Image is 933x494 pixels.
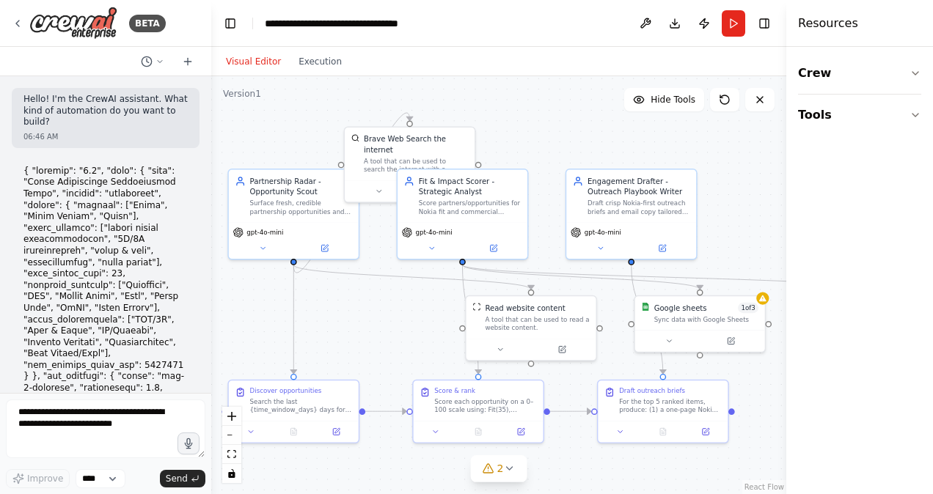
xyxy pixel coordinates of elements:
[654,315,758,324] div: Sync data with Google Sheets
[265,16,398,31] nav: breadcrumb
[640,425,685,438] button: No output available
[176,53,200,70] button: Start a new chat
[288,265,536,289] g: Edge from 6573c031-6127-4c00-9db3-a50acbf59471 to be88ada7-fd0d-469e-9d76-2f232e190541
[129,15,166,32] div: BETA
[654,303,707,313] div: Google sheets
[6,469,70,488] button: Improve
[502,425,538,438] button: Open in side panel
[485,303,565,313] div: Read website content
[415,228,452,237] span: gpt-4o-mini
[632,242,692,254] button: Open in side panel
[419,199,522,216] div: Score partners/opportunities for Nokia fit and commercial impact using a clear, transparent rubri...
[566,169,698,259] div: Engagement Drafter - Outreach Playbook WriterDraft crisp Nokia-first outreach briefs and email co...
[222,426,241,445] button: zoom out
[641,303,650,311] img: Google Sheets
[222,464,241,483] button: toggle interactivity
[619,397,722,414] div: For the top 5 ranked items, produce: (1) a one-page Nokia exec brief, and (2) a first-touch email...
[250,199,353,216] div: Surface fresh, credible partnership opportunities and related tenders/programs in {markets} acros...
[619,387,685,396] div: Draft outreach briefs
[471,455,527,482] button: 2
[222,445,241,464] button: fit view
[397,169,529,259] div: Fit & Impact Scorer - Strategic AnalystScore partners/opportunities for Nokia fit and commercial ...
[597,380,729,443] div: Draft outreach briefsFor the top 5 ranked items, produce: (1) a one-page Nokia exec brief, and (2...
[290,53,351,70] button: Execution
[364,157,468,174] div: A tool that can be used to search the internet with a search_query.
[497,461,504,476] span: 2
[465,295,597,361] div: ScrapeWebsiteToolRead website contentA tool that can be used to read a website content.
[222,407,241,483] div: React Flow controls
[246,228,283,237] span: gpt-4o-mini
[318,425,354,438] button: Open in side panel
[178,432,200,454] button: Click to speak your automation idea
[135,53,170,70] button: Switch to previous chat
[457,265,483,373] g: Edge from 68997ffb-6a0d-4fa0-a66d-2e9c5e4ada2f to c348b2e8-2658-47f2-af09-8f9a4d19cb68
[701,335,761,347] button: Open in side panel
[250,397,353,414] div: Search the last {time_window_days} days for partnership/tender signals in {markets} across {focus...
[23,94,188,128] p: Hello! I'm the CrewAI assistant. What kind of automation do you want to build?
[344,126,476,202] div: BraveSearchToolBrave Web Search the internetA tool that can be used to search the internet with a...
[23,131,188,142] div: 06:46 AM
[798,53,921,94] button: Crew
[365,406,406,416] g: Edge from a34fa0d8-cb40-4a55-aab3-9f612fbba821 to c348b2e8-2658-47f2-af09-8f9a4d19cb68
[651,94,695,106] span: Hide Tools
[626,265,669,373] g: Edge from 8c11dd0b-ebab-454c-b9ce-8ed5f220aa20 to ae0ef179-f7f7-44be-82ad-409c4c276119
[166,473,188,484] span: Send
[288,265,299,373] g: Edge from 6573c031-6127-4c00-9db3-a50acbf59471 to a34fa0d8-cb40-4a55-aab3-9f612fbba821
[457,265,874,289] g: Edge from 68997ffb-6a0d-4fa0-a66d-2e9c5e4ada2f to 063d2776-33d4-4020-a79f-8ca3a1ea9ef1
[351,134,360,143] img: BraveSearchTool
[364,134,468,155] div: Brave Web Search the internet
[223,88,261,100] div: Version 1
[744,483,784,491] a: React Flow attribution
[160,470,205,487] button: Send
[250,387,322,396] div: Discover opportunities
[464,242,523,254] button: Open in side panel
[485,315,589,332] div: A tool that can be used to read a website content.
[738,303,758,313] span: Number of enabled actions
[220,13,241,34] button: Hide left sidebar
[585,228,621,237] span: gpt-4o-mini
[271,425,316,438] button: No output available
[798,15,858,32] h4: Resources
[227,169,359,259] div: Partnership Radar - Opportunity ScoutSurface fresh, credible partnership opportunities and relate...
[217,53,290,70] button: Visual Editor
[434,397,537,414] div: Score each opportunity on a 0–100 scale using: Fit(35), Size(25), Urgency(15), Influence/Access(1...
[295,242,354,254] button: Open in side panel
[27,473,63,484] span: Improve
[687,425,723,438] button: Open in side panel
[456,425,501,438] button: No output available
[250,176,353,197] div: Partnership Radar - Opportunity Scout
[634,295,766,353] div: Google SheetsGoogle sheets1of3Sync data with Google Sheets
[588,199,690,216] div: Draft crisp Nokia-first outreach briefs and email copy tailored to the most promising opportuniti...
[588,176,690,197] div: Engagement Drafter - Outreach Playbook Writer
[412,380,544,443] div: Score & rankScore each opportunity on a 0–100 scale using: Fit(35), Size(25), Urgency(15), Influe...
[532,343,591,355] button: Open in side panel
[472,303,481,311] img: ScrapeWebsiteTool
[227,380,359,443] div: Discover opportunitiesSearch the last {time_window_days} days for partnership/tender signals in {...
[798,95,921,136] button: Tools
[222,407,241,426] button: zoom in
[434,387,475,396] div: Score & rank
[419,176,522,197] div: Fit & Impact Scorer - Strategic Analyst
[624,88,704,111] button: Hide Tools
[550,406,591,416] g: Edge from c348b2e8-2658-47f2-af09-8f9a4d19cb68 to ae0ef179-f7f7-44be-82ad-409c4c276119
[754,13,775,34] button: Hide right sidebar
[29,7,117,40] img: Logo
